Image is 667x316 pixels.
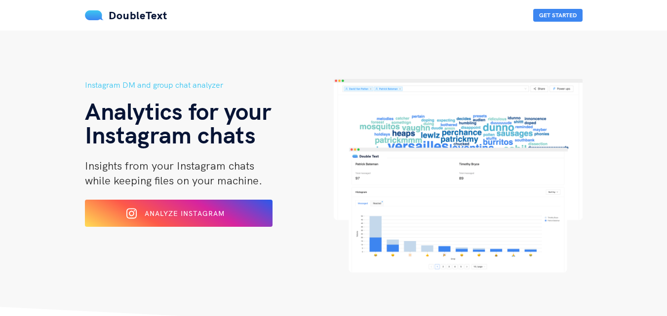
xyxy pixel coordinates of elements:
span: Instagram chats [85,120,256,149]
a: Analyze Instagram [85,212,273,221]
a: DoubleText [85,8,167,22]
span: while keeping files on your machine. [85,174,262,187]
img: hero [334,79,583,273]
button: Get Started [533,9,583,22]
img: mS3x8y1f88AAAAABJRU5ErkJggg== [85,10,104,20]
span: Analyze Instagram [145,209,225,218]
span: DoubleText [109,8,167,22]
h5: Instagram DM and group chat analyzer [85,79,334,91]
span: Insights from your Instagram chats [85,159,254,173]
button: Analyze Instagram [85,200,273,227]
span: Analytics for your [85,96,271,126]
